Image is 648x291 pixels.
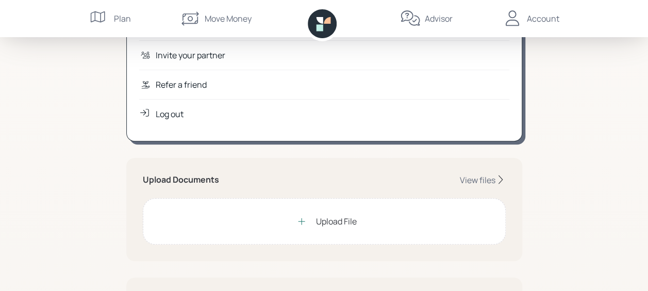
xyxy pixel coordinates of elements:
div: Plan [114,12,131,25]
div: View files [460,174,495,186]
div: Move Money [205,12,252,25]
div: Refer a friend [156,78,207,91]
div: Upload File [316,215,357,228]
h5: Upload Documents [143,175,219,185]
div: Invite your partner [156,49,225,61]
div: Log out [156,108,184,120]
div: Advisor [425,12,453,25]
div: Account [527,12,559,25]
